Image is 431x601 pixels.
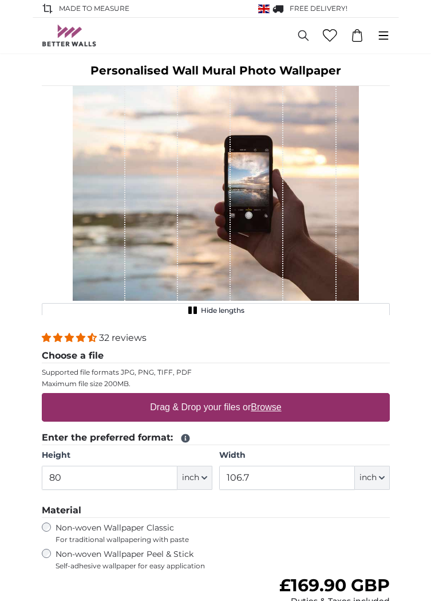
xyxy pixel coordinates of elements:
legend: Enter the preferred format: [42,431,390,445]
button: Hide lengths [42,303,390,318]
legend: Material [42,504,390,518]
p: Supported file formats JPG, PNG, TIFF, PDF [42,368,390,377]
img: Betterwalls [42,25,97,46]
legend: Choose a file [42,349,390,363]
button: inch [355,466,390,490]
p: Maximum file size 200MB. [42,379,390,388]
span: 4.31 stars [42,332,99,343]
span: £169.90 GBP [279,575,390,596]
label: Non-woven Wallpaper Peel & Stick [56,549,343,571]
span: 32 reviews [99,332,147,343]
span: FREE delivery! [290,4,347,13]
label: Height [42,450,212,461]
img: United Kingdom [258,5,270,13]
h1: Personalised Wall Mural Photo Wallpaper [42,62,390,78]
span: Hide lengths [201,306,244,315]
label: Non-woven Wallpaper Classic [56,523,307,544]
button: inch [177,466,212,490]
span: Made to Measure [59,3,129,14]
span: For traditional wallpapering with paste [56,535,307,544]
img: personalised-photo [42,86,390,301]
span: Self-adhesive wallpaper for easy application [56,561,343,571]
span: inch [359,472,377,484]
label: Width [219,450,390,461]
div: 1 of 1 [42,86,390,315]
span: inch [182,472,199,484]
